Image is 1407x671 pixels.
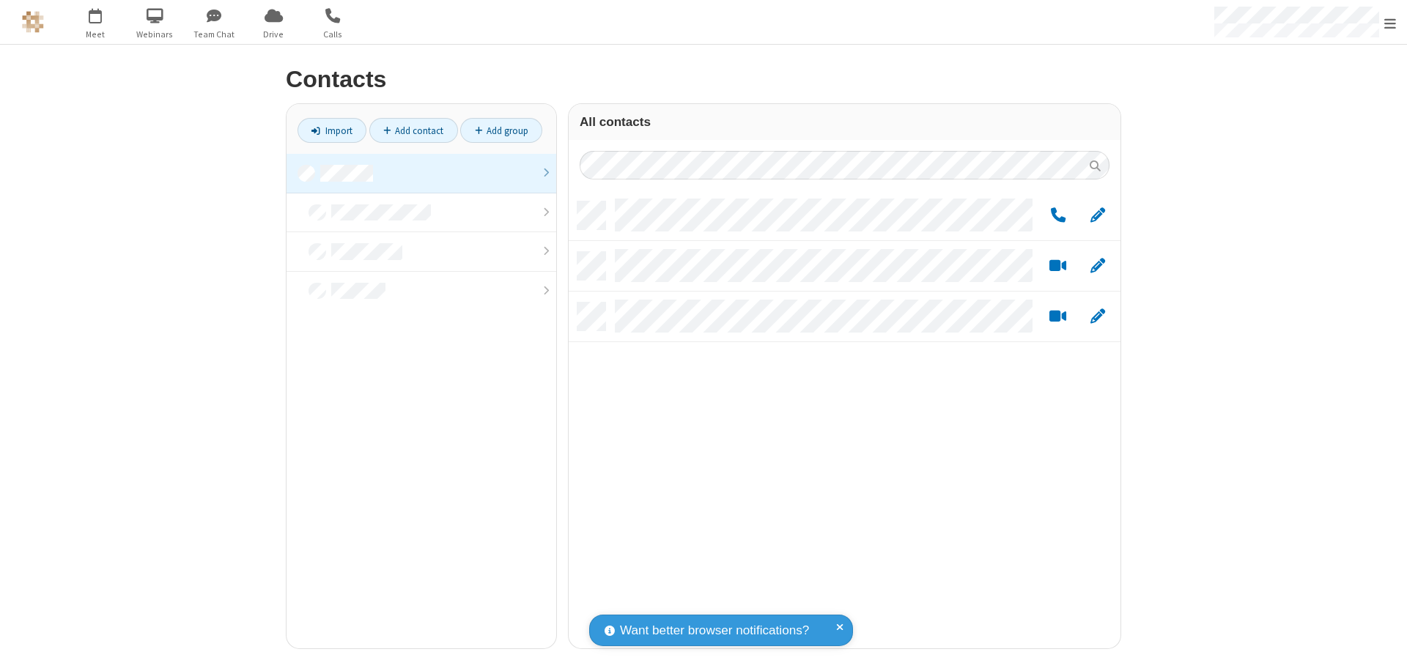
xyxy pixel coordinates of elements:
[286,67,1121,92] h2: Contacts
[460,118,542,143] a: Add group
[306,28,361,41] span: Calls
[1083,308,1112,326] button: Edit
[298,118,366,143] a: Import
[1044,207,1072,225] button: Call by phone
[246,28,301,41] span: Drive
[1083,207,1112,225] button: Edit
[369,118,458,143] a: Add contact
[620,621,809,640] span: Want better browser notifications?
[22,11,44,33] img: QA Selenium DO NOT DELETE OR CHANGE
[187,28,242,41] span: Team Chat
[68,28,123,41] span: Meet
[1083,257,1112,275] button: Edit
[128,28,182,41] span: Webinars
[569,190,1120,648] div: grid
[1044,257,1072,275] button: Start a video meeting
[580,115,1109,129] h3: All contacts
[1044,308,1072,326] button: Start a video meeting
